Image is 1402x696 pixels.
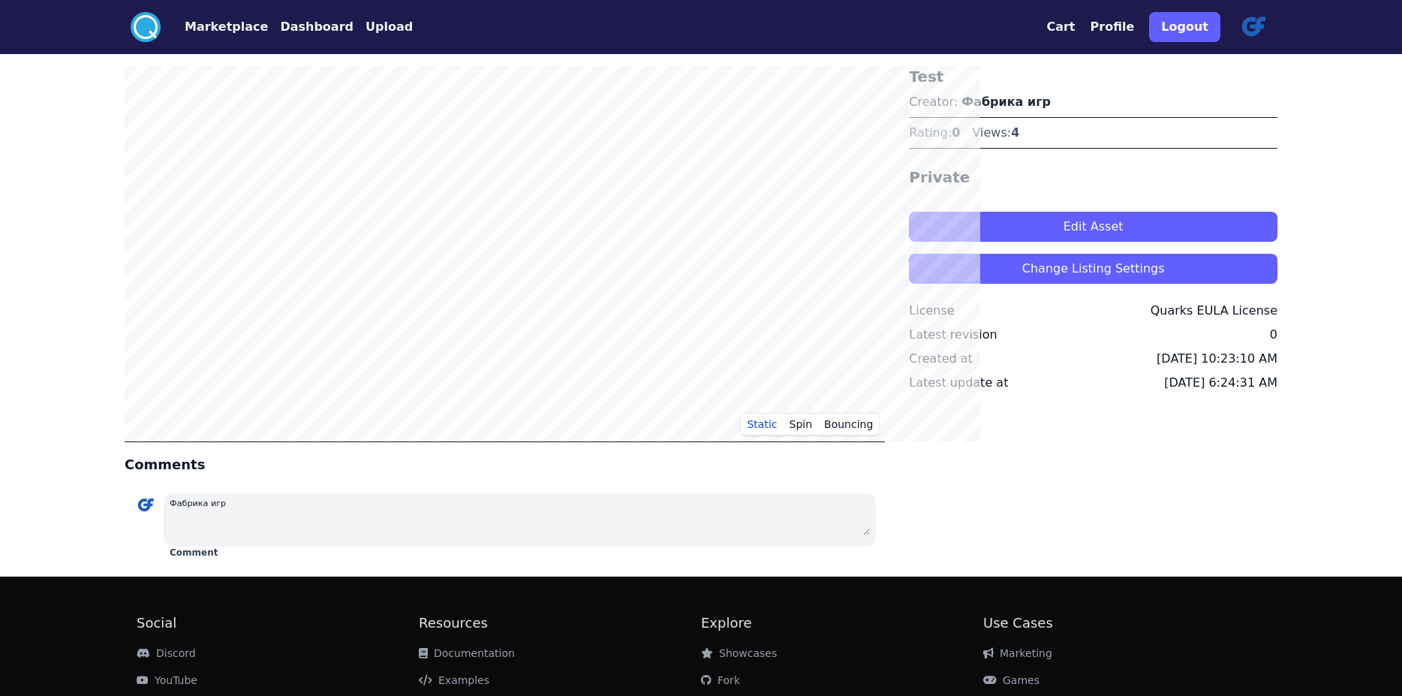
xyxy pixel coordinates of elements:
[125,454,885,475] h4: Comments
[784,413,819,435] button: Spin
[161,18,268,36] a: Marketplace
[137,647,196,659] a: Discord
[1091,18,1135,36] button: Profile
[909,93,1277,111] p: Creator:
[1151,302,1277,320] div: Quarks EULA License
[419,647,515,659] a: Documentation
[983,647,1052,659] a: Marketing
[1157,350,1277,368] div: [DATE] 10:23:10 AM
[170,547,218,559] button: Comment
[818,413,879,435] button: Bouncing
[185,18,268,36] button: Marketplace
[1164,374,1277,392] div: [DATE] 6:24:31 AM
[1046,18,1075,36] button: Cart
[961,95,1051,109] a: Фабрика игр
[268,18,354,36] a: Dashboard
[1270,326,1277,344] div: 0
[983,613,1265,634] h2: Use Cases
[972,124,1019,142] div: Views:
[354,18,413,36] a: Upload
[909,167,1277,188] h4: Private
[134,493,158,517] img: profile
[909,200,1277,242] a: Edit Asset
[1011,125,1019,140] span: 4
[701,613,983,634] h2: Explore
[701,647,777,659] a: Showcases
[280,18,354,36] button: Dashboard
[137,613,419,634] h2: Social
[366,18,413,36] button: Upload
[419,613,701,634] h2: Resources
[909,66,1277,87] h3: Test
[1235,9,1271,45] img: profile
[983,674,1039,686] a: Games
[741,413,783,435] button: Static
[701,674,740,686] a: Fork
[909,212,1277,242] button: Edit Asset
[1149,6,1220,48] a: Logout
[137,674,197,686] a: YouTube
[170,499,226,508] small: Фабрика игр
[909,254,1277,284] button: Change Listing Settings
[1149,12,1220,42] button: Logout
[419,674,489,686] a: Examples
